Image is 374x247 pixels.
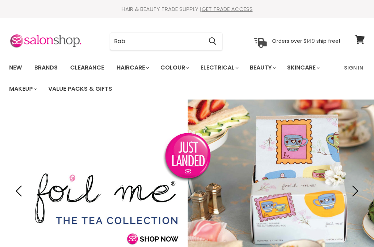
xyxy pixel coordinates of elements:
a: Colour [155,60,194,75]
a: New [4,60,27,75]
a: Skincare [282,60,324,75]
a: Value Packs & Gifts [43,81,118,97]
a: Brands [29,60,63,75]
button: Search [203,33,222,50]
button: Next [347,184,361,198]
a: GET TRADE ACCESS [202,5,253,13]
a: Haircare [111,60,153,75]
button: Previous [13,184,27,198]
input: Search [110,33,203,50]
a: Makeup [4,81,41,97]
a: Clearance [65,60,110,75]
a: Electrical [195,60,243,75]
a: Beauty [244,60,280,75]
p: Orders over $149 ship free! [272,38,340,44]
a: Sign In [340,60,367,75]
form: Product [110,33,222,50]
ul: Main menu [4,57,340,100]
